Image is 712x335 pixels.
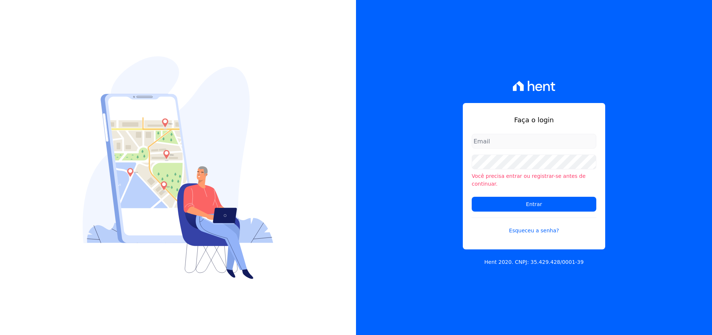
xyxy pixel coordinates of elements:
p: Hent 2020. CNPJ: 35.429.428/0001-39 [484,258,584,266]
img: Login [83,56,273,279]
h1: Faça o login [472,115,596,125]
input: Entrar [472,197,596,212]
li: Você precisa entrar ou registrar-se antes de continuar. [472,172,596,188]
a: Esqueceu a senha? [472,218,596,235]
input: Email [472,134,596,149]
